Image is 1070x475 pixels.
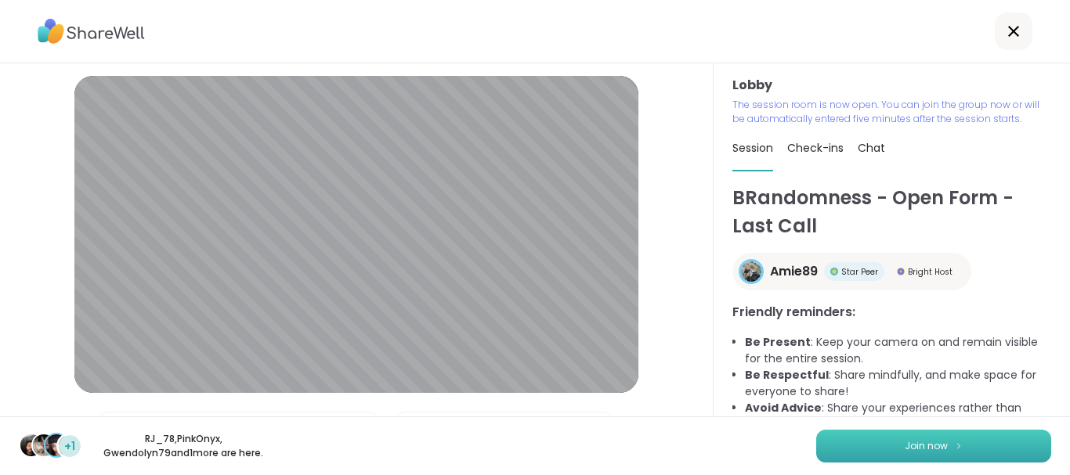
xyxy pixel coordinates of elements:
span: | [125,412,128,444]
li: : Share your experiences rather than advice, as peers are not mental health professionals. [745,400,1051,433]
span: Session [732,140,773,156]
span: Chat [858,140,885,156]
h1: BRandomness - Open Form - Last Call [732,184,1051,240]
img: PinkOnyx [33,434,55,456]
li: : Keep your camera on and remain visible for the entire session. [745,334,1051,367]
img: Bright Host [897,268,905,275]
img: Star Peer [830,268,838,275]
h3: Friendly reminders: [732,303,1051,322]
span: Join now [905,439,948,453]
b: Be Respectful [745,367,829,383]
span: +1 [64,438,75,455]
b: Be Present [745,334,811,350]
a: Amie89Amie89Star PeerStar PeerBright HostBright Host [732,253,971,290]
img: Microphone [104,412,118,444]
span: Star Peer [841,266,878,278]
button: Join now [816,430,1051,462]
img: RJ_78 [20,434,42,456]
b: Avoid Advice [745,400,822,416]
p: The session room is now open. You can join the group now or will be automatically entered five mi... [732,98,1051,126]
img: ShareWell Logo [38,13,145,49]
span: | [421,412,425,444]
p: RJ_78 , PinkOnyx , Gwendolyn79 and 1 more are here. [96,432,271,460]
img: Camera [400,412,414,444]
h3: Lobby [732,76,1051,95]
span: Amie89 [770,262,818,281]
li: : Share mindfully, and make space for everyone to share! [745,367,1051,400]
img: ShareWell Logomark [954,441,963,450]
img: Amie89 [741,261,761,282]
img: Gwendolyn79 [45,434,67,456]
span: Check-ins [787,140,844,156]
span: Bright Host [908,266,953,278]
